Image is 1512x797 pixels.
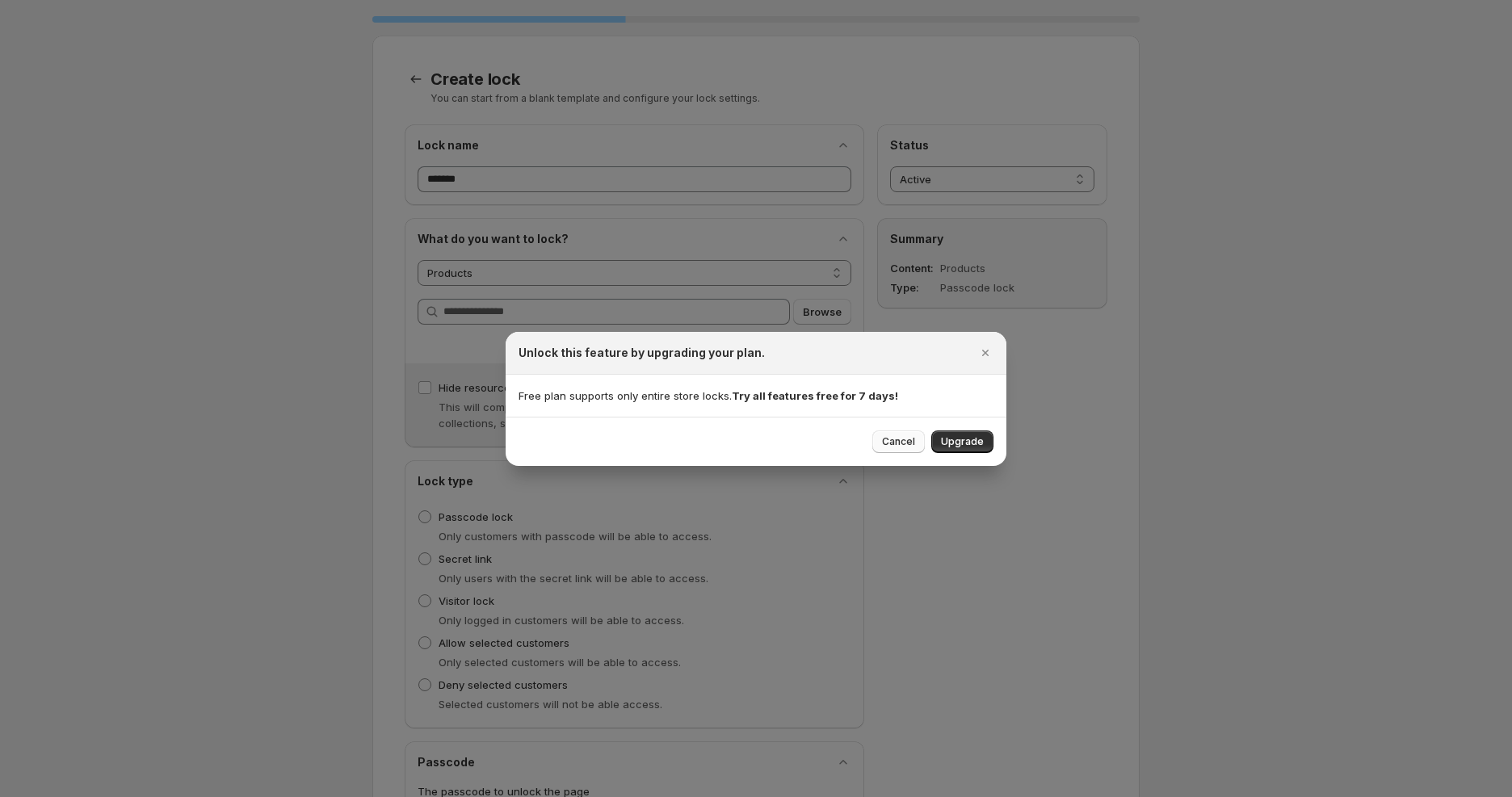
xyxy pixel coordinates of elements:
strong: Try all features free for 7 days! [732,389,898,402]
span: Cancel [882,435,915,448]
button: Cancel [872,430,925,453]
p: Free plan supports only entire store locks. [519,388,993,404]
span: Upgrade [941,435,984,448]
h2: Unlock this feature by upgrading your plan. [519,345,765,361]
button: Close [974,342,997,364]
button: Upgrade [931,430,993,453]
